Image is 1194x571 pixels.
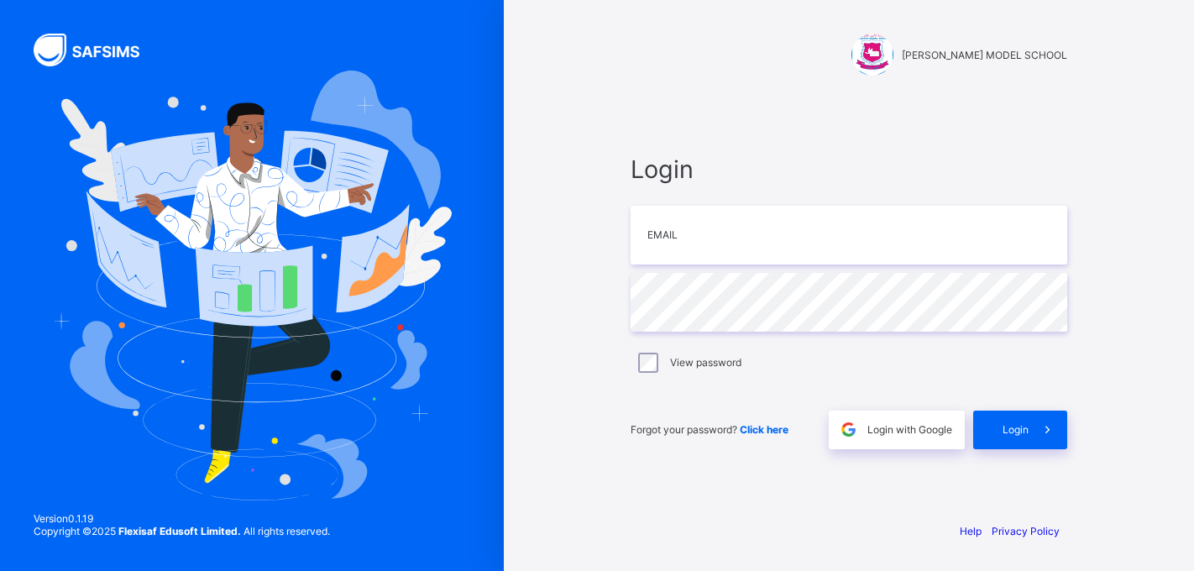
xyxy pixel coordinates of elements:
[839,420,858,439] img: google.396cfc9801f0270233282035f929180a.svg
[992,525,1060,537] a: Privacy Policy
[631,155,1067,184] span: Login
[34,525,330,537] span: Copyright © 2025 All rights reserved.
[740,423,788,436] a: Click here
[631,423,788,436] span: Forgot your password?
[670,356,741,369] label: View password
[34,34,160,66] img: SAFSIMS Logo
[52,71,452,500] img: Hero Image
[867,423,952,436] span: Login with Google
[902,49,1067,61] span: [PERSON_NAME] MODEL SCHOOL
[1003,423,1029,436] span: Login
[960,525,982,537] a: Help
[118,525,241,537] strong: Flexisaf Edusoft Limited.
[34,512,330,525] span: Version 0.1.19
